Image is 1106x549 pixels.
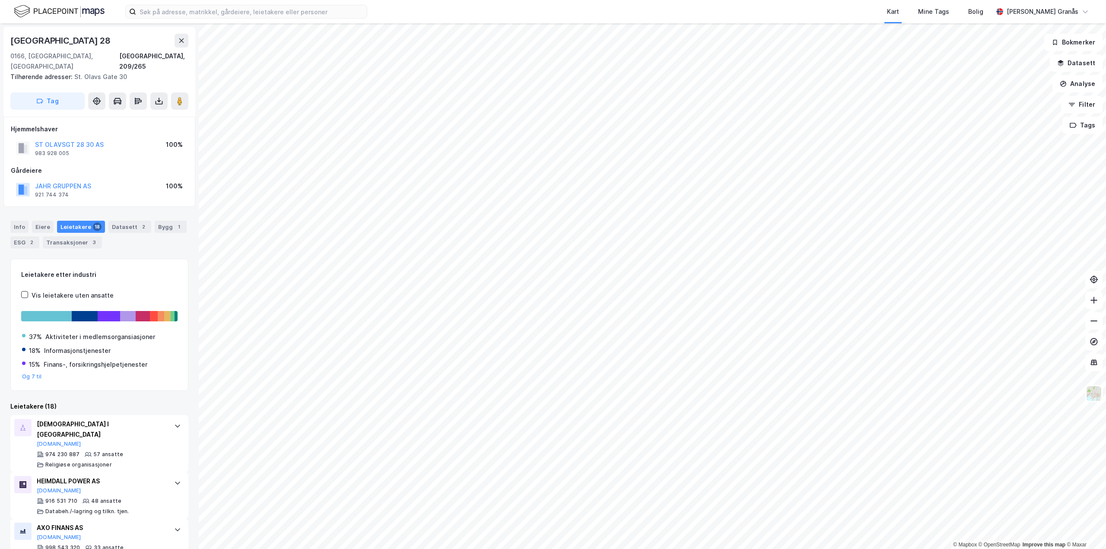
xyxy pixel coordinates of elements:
[10,221,29,233] div: Info
[10,73,74,80] span: Tilhørende adresser:
[45,461,112,468] div: Religiøse organisasjoner
[57,221,105,233] div: Leietakere
[1044,34,1103,51] button: Bokmerker
[32,221,54,233] div: Eiere
[29,332,42,342] div: 37%
[1050,54,1103,72] button: Datasett
[37,487,81,494] button: [DOMAIN_NAME]
[27,238,36,247] div: 2
[1052,75,1103,92] button: Analyse
[32,290,114,301] div: Vis leietakere uten ansatte
[136,5,367,18] input: Søk på adresse, matrikkel, gårdeiere, leietakere eller personer
[1007,6,1078,17] div: [PERSON_NAME] Granås
[968,6,983,17] div: Bolig
[45,332,155,342] div: Aktiviteter i medlemsorgansiasjoner
[175,222,183,231] div: 1
[35,191,69,198] div: 921 744 374
[45,508,129,515] div: Databeh./-lagring og tilkn. tjen.
[37,441,81,447] button: [DOMAIN_NAME]
[91,498,121,505] div: 48 ansatte
[10,72,181,82] div: St. Olavs Gate 30
[166,140,183,150] div: 100%
[1086,385,1102,402] img: Z
[1023,542,1065,548] a: Improve this map
[93,451,123,458] div: 57 ansatte
[10,236,39,248] div: ESG
[1061,96,1103,113] button: Filter
[29,359,40,370] div: 15%
[139,222,148,231] div: 2
[37,476,165,486] div: HEIMDALL POWER AS
[11,165,188,176] div: Gårdeiere
[22,373,42,380] button: Og 7 til
[93,222,102,231] div: 18
[90,238,99,247] div: 3
[953,542,977,548] a: Mapbox
[119,51,188,72] div: [GEOGRAPHIC_DATA], 209/265
[155,221,187,233] div: Bygg
[11,124,188,134] div: Hjemmelshaver
[37,419,165,440] div: [DEMOGRAPHIC_DATA] I [GEOGRAPHIC_DATA]
[29,346,41,356] div: 18%
[45,451,79,458] div: 974 230 887
[10,92,85,110] button: Tag
[37,523,165,533] div: AXO FINANS AS
[1062,117,1103,134] button: Tags
[43,236,102,248] div: Transaksjoner
[37,534,81,541] button: [DOMAIN_NAME]
[10,401,188,412] div: Leietakere (18)
[21,270,178,280] div: Leietakere etter industri
[979,542,1020,548] a: OpenStreetMap
[45,498,77,505] div: 916 531 710
[108,221,151,233] div: Datasett
[887,6,899,17] div: Kart
[44,359,147,370] div: Finans-, forsikringshjelpetjenester
[1063,508,1106,549] iframe: Chat Widget
[10,34,112,48] div: [GEOGRAPHIC_DATA] 28
[166,181,183,191] div: 100%
[10,51,119,72] div: 0166, [GEOGRAPHIC_DATA], [GEOGRAPHIC_DATA]
[44,346,111,356] div: Informasjonstjenester
[918,6,949,17] div: Mine Tags
[14,4,105,19] img: logo.f888ab2527a4732fd821a326f86c7f29.svg
[35,150,69,157] div: 983 928 005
